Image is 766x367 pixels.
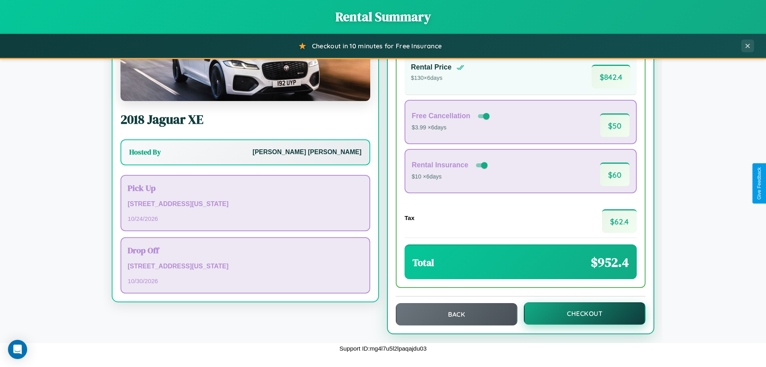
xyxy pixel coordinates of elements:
p: $ 130 × 6 days [411,73,464,83]
button: Checkout [524,302,646,325]
h4: Free Cancellation [412,112,470,120]
h4: Rental Price [411,63,452,71]
h3: Hosted By [129,147,161,157]
h2: 2018 Jaguar XE [120,111,370,128]
button: Back [396,303,517,325]
h3: Pick Up [128,182,363,194]
p: [PERSON_NAME] [PERSON_NAME] [253,147,361,158]
span: $ 50 [600,113,630,137]
h4: Tax [405,214,415,221]
span: $ 60 [600,163,630,186]
div: Give Feedback [756,167,762,200]
div: Open Intercom Messenger [8,340,27,359]
span: $ 62.4 [602,209,637,233]
h1: Rental Summary [8,8,758,26]
img: Jaguar XE [120,21,370,101]
h4: Rental Insurance [412,161,468,169]
p: [STREET_ADDRESS][US_STATE] [128,261,363,272]
p: $3.99 × 6 days [412,123,491,133]
h3: Drop Off [128,244,363,256]
p: 10 / 30 / 2026 [128,276,363,286]
h3: Total [413,256,434,269]
span: Checkout in 10 minutes for Free Insurance [312,42,442,50]
p: Support ID: mg4l7u5l2lpaqajdu03 [340,343,427,354]
span: $ 842.4 [592,65,630,88]
span: $ 952.4 [591,254,629,271]
p: [STREET_ADDRESS][US_STATE] [128,198,363,210]
p: $10 × 6 days [412,172,489,182]
p: 10 / 24 / 2026 [128,213,363,224]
